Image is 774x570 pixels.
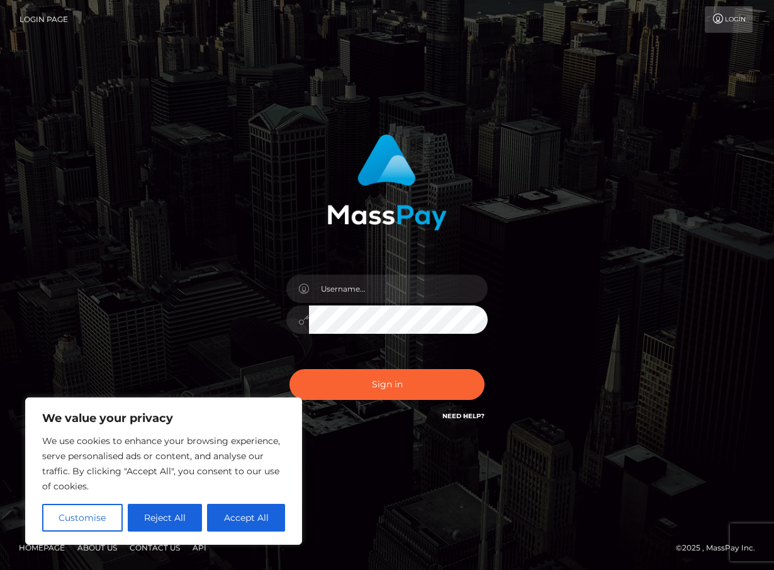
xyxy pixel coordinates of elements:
[42,411,285,426] p: We value your privacy
[188,538,211,557] a: API
[442,412,485,420] a: Need Help?
[42,433,285,494] p: We use cookies to enhance your browsing experience, serve personalised ads or content, and analys...
[72,538,122,557] a: About Us
[42,504,123,532] button: Customise
[20,6,68,33] a: Login Page
[128,504,203,532] button: Reject All
[14,538,70,557] a: Homepage
[309,275,488,303] input: Username...
[125,538,185,557] a: Contact Us
[327,134,447,231] img: MassPay Login
[705,6,753,33] a: Login
[676,541,765,555] div: © 2025 , MassPay Inc.
[25,397,302,545] div: We value your privacy
[289,369,485,400] button: Sign in
[207,504,285,532] button: Accept All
